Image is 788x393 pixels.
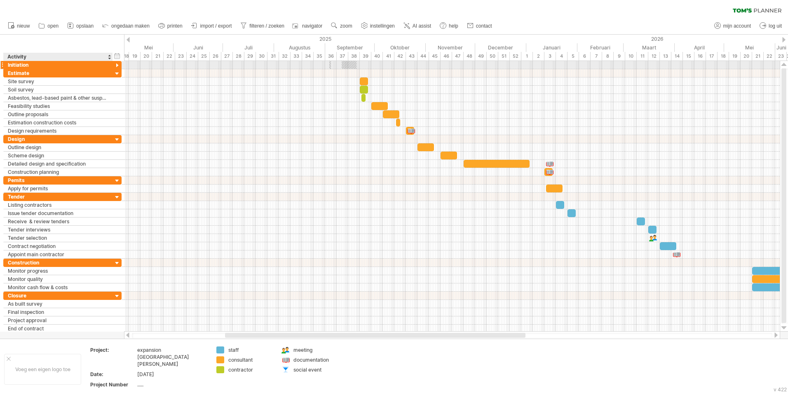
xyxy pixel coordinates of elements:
div: Date: [90,371,136,378]
div: Contract negotiation [8,242,108,250]
div: ..... [137,381,206,388]
div: 25 [198,52,210,61]
div: 43 [406,52,417,61]
a: import / export [189,21,235,31]
a: opslaan [65,21,96,31]
div: 27 [221,52,233,61]
div: Juli 2025 [223,43,274,52]
div: 18 [718,52,729,61]
div: Monitor progress [8,267,108,275]
span: contact [476,23,492,29]
div: Project approval [8,316,108,324]
div: 32 [279,52,291,61]
div: 9 [614,52,625,61]
div: 22 [164,52,175,61]
a: navigator [291,21,325,31]
div: Soil survey [8,86,108,94]
span: open [47,23,59,29]
div: 42 [394,52,406,61]
div: 4 [556,52,568,61]
div: 19 [129,52,141,61]
span: import / export [200,23,232,29]
div: Augustus 2025 [274,43,325,52]
div: 50 [487,52,498,61]
div: Initiation [8,61,108,69]
div: Monitor cash flow & costs [8,283,108,291]
span: log uit [769,23,782,29]
div: 37 [337,52,348,61]
div: staff [228,346,273,353]
a: AI assist [401,21,434,31]
div: meeting [293,346,338,353]
div: 36 [325,52,337,61]
div: Outline proposals [8,110,108,118]
div: 44 [417,52,429,61]
div: 49 [475,52,487,61]
div: September 2025 [325,43,375,52]
a: mijn account [712,21,753,31]
div: Apply for permits [8,185,108,192]
div: Outline design [8,143,108,151]
div: 13 [660,52,671,61]
div: 16 [694,52,706,61]
span: instellingen [370,23,395,29]
div: 29 [244,52,256,61]
a: nieuw [6,21,32,31]
div: Design requirements [8,127,108,135]
div: December 2025 [475,43,526,52]
div: 10 [625,52,637,61]
a: filteren / zoeken [238,21,287,31]
div: 48 [464,52,475,61]
div: Listing contractors [8,201,108,209]
div: As built survey [8,300,108,308]
div: expansion [GEOGRAPHIC_DATA][PERSON_NAME] [137,346,206,367]
div: 23 [775,52,787,61]
div: Estimate [8,69,108,77]
div: 51 [498,52,510,61]
a: contact [465,21,495,31]
div: documentation [293,356,338,363]
div: 8 [602,52,614,61]
span: zoom [340,23,352,29]
div: 14 [671,52,683,61]
div: 7 [591,52,602,61]
div: Februari 2026 [577,43,624,52]
div: 21 [152,52,164,61]
div: v 422 [774,386,787,393]
div: Activity [7,53,108,61]
div: 35 [314,52,325,61]
div: 5 [568,52,579,61]
div: 24 [187,52,198,61]
div: 38 [348,52,360,61]
a: printen [156,21,185,31]
div: 23 [175,52,187,61]
div: Receive & review tenders [8,218,108,225]
div: Januari 2026 [526,43,577,52]
div: Voeg een eigen logo toe [4,354,81,385]
div: 1 [521,52,533,61]
div: 20 [141,52,152,61]
div: Issue tender documentation [8,209,108,217]
div: Feasibility studies [8,102,108,110]
div: April 2026 [675,43,724,52]
div: Final inspection [8,308,108,316]
span: filteren / zoeken [249,23,284,29]
div: Oktober 2025 [375,43,426,52]
span: printen [167,23,183,29]
div: 40 [371,52,383,61]
div: 21 [752,52,764,61]
a: log uit [758,21,784,31]
a: ongedaan maken [100,21,152,31]
div: 30 [256,52,267,61]
div: 15 [683,52,694,61]
div: 11 [637,52,648,61]
div: Design [8,135,108,143]
div: 34 [302,52,314,61]
div: 39 [360,52,371,61]
div: 20 [741,52,752,61]
div: Mei 2025 [122,43,174,52]
div: Project: [90,346,136,353]
span: navigator [302,23,322,29]
span: mijn account [723,23,751,29]
a: help [438,21,461,31]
